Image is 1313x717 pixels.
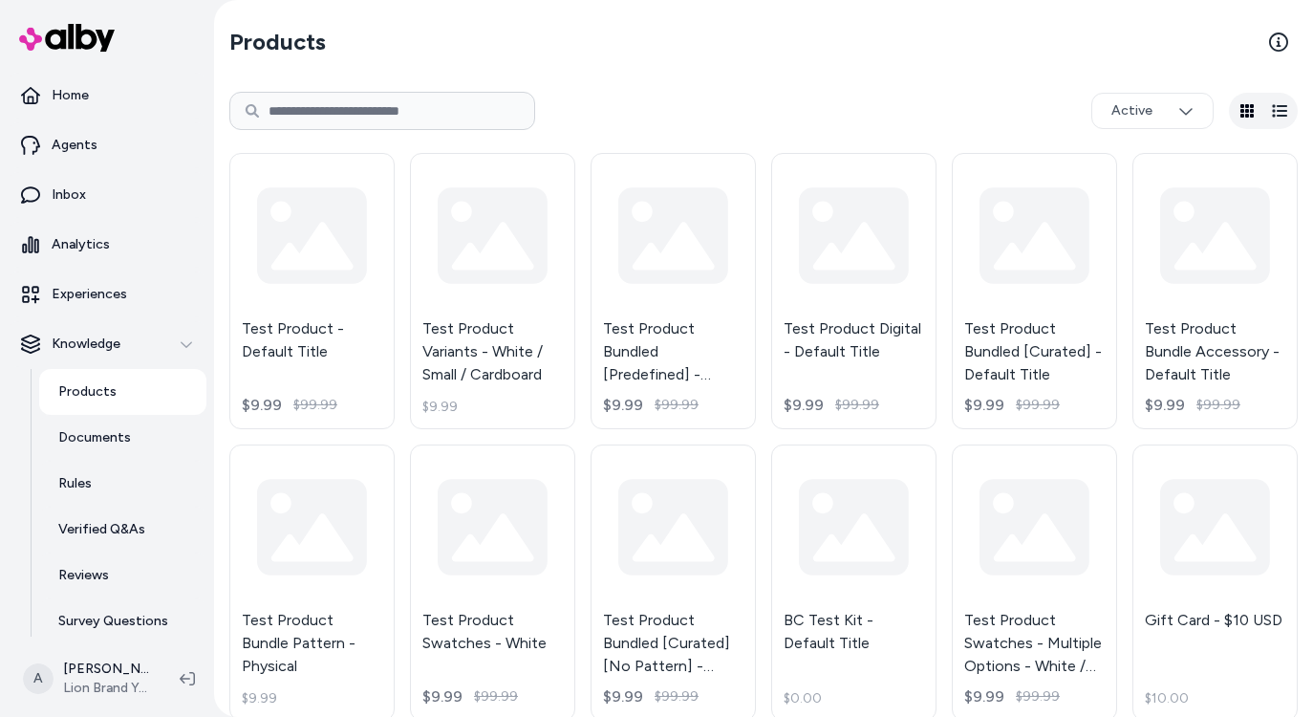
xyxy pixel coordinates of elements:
[58,428,131,447] p: Documents
[52,136,97,155] p: Agents
[8,73,206,119] a: Home
[8,272,206,317] a: Experiences
[39,507,206,553] a: Verified Q&As
[229,27,326,57] h2: Products
[591,153,756,429] a: Test Product Bundled [Predefined] - Default Title$9.99$99.99
[8,122,206,168] a: Agents
[58,566,109,585] p: Reviews
[8,222,206,268] a: Analytics
[39,415,206,461] a: Documents
[19,24,115,52] img: alby Logo
[58,382,117,402] p: Products
[410,153,575,429] a: Test Product Variants - White / Small / Cardboard$9.99
[63,660,149,679] p: [PERSON_NAME]
[39,461,206,507] a: Rules
[58,520,145,539] p: Verified Q&As
[52,86,89,105] p: Home
[23,663,54,694] span: A
[8,321,206,367] button: Knowledge
[39,598,206,644] a: Survey Questions
[39,369,206,415] a: Products
[771,153,936,429] a: Test Product Digital - Default Title$9.99$99.99
[52,235,110,254] p: Analytics
[58,612,168,631] p: Survey Questions
[52,285,127,304] p: Experiences
[1091,93,1214,129] button: Active
[63,679,149,698] span: Lion Brand Yarn
[52,335,120,354] p: Knowledge
[8,172,206,218] a: Inbox
[11,648,164,709] button: A[PERSON_NAME]Lion Brand Yarn
[52,185,86,205] p: Inbox
[1132,153,1298,429] a: Test Product Bundle Accessory - Default Title$9.99$99.99
[229,153,395,429] a: Test Product - Default Title$9.99$99.99
[58,474,92,493] p: Rules
[39,553,206,598] a: Reviews
[952,153,1117,429] a: Test Product Bundled [Curated] - Default Title$9.99$99.99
